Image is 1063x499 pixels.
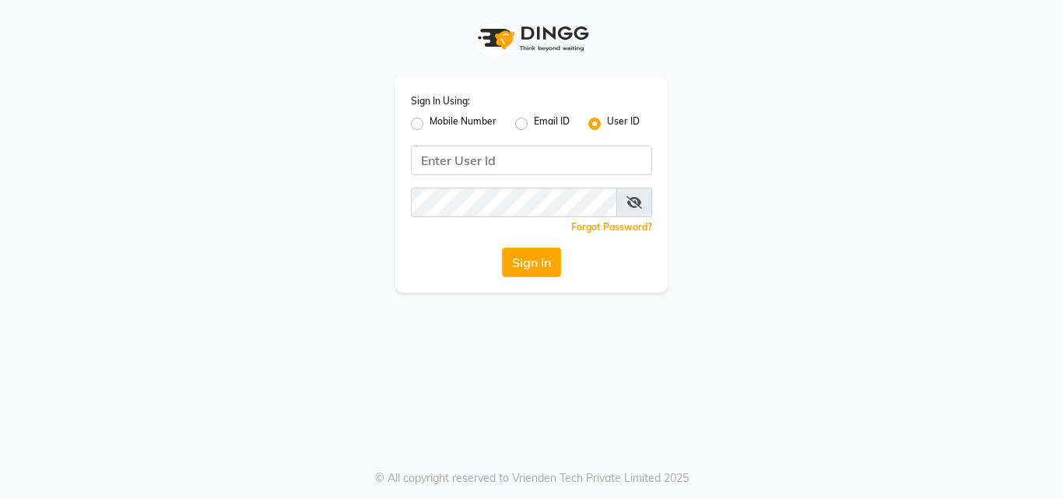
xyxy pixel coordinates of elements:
[607,114,640,133] label: User ID
[411,188,617,217] input: Username
[411,94,470,108] label: Sign In Using:
[534,114,570,133] label: Email ID
[430,114,496,133] label: Mobile Number
[469,16,594,61] img: logo1.svg
[571,221,652,233] a: Forgot Password?
[411,146,652,175] input: Username
[502,248,561,277] button: Sign In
